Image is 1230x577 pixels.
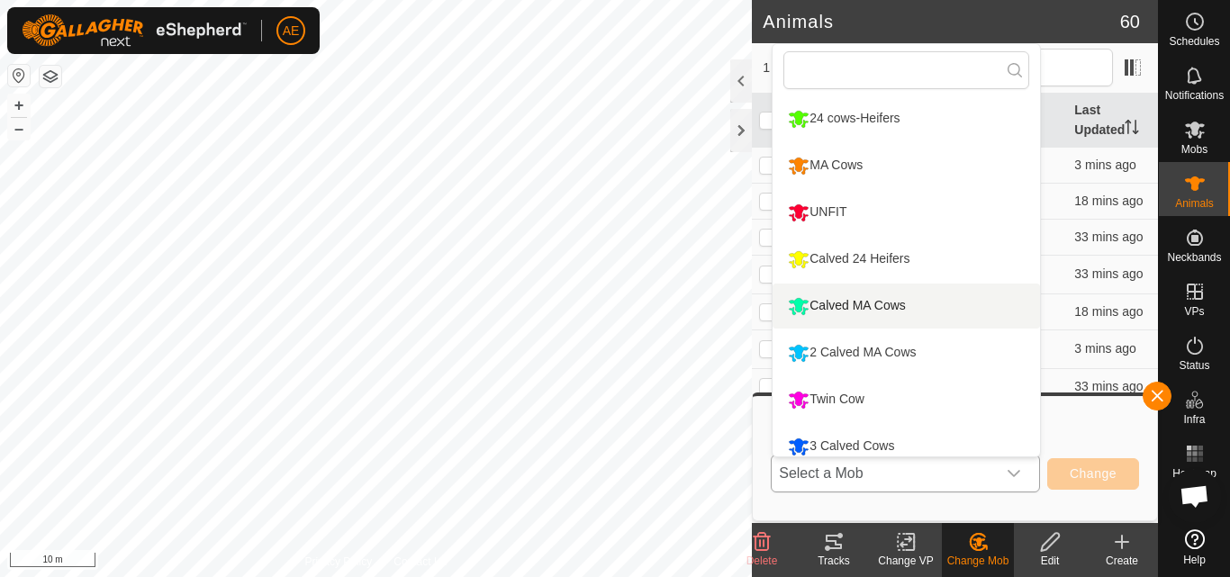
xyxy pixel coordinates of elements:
[1074,158,1135,172] span: 27 Sept 2025, 12:20 pm
[8,65,30,86] button: Reset Map
[1125,122,1139,137] p-sorticon: Activate to sort
[1183,554,1206,565] span: Help
[773,284,1040,329] li: Calved MA Cows
[870,553,942,569] div: Change VP
[1184,306,1204,317] span: VPs
[1175,198,1214,209] span: Animals
[783,338,920,368] div: 2 Calved MA Cows
[746,554,778,567] span: Delete
[1183,414,1205,425] span: Infra
[1159,522,1230,572] a: Help
[1165,90,1224,101] span: Notifications
[996,455,1032,491] div: dropdown trigger
[942,553,1014,569] div: Change Mob
[773,96,1040,469] ul: Option List
[1074,266,1143,281] span: 27 Sept 2025, 11:50 am
[1074,341,1135,356] span: 27 Sept 2025, 12:20 pm
[1047,458,1139,490] button: Change
[783,244,914,275] div: Calved 24 Heifers
[40,66,61,87] button: Map Layers
[1067,94,1158,148] th: Last Updated
[1181,144,1207,155] span: Mobs
[1070,466,1117,481] span: Change
[1169,36,1219,47] span: Schedules
[1168,469,1222,523] div: Open chat
[1086,553,1158,569] div: Create
[773,377,1040,422] li: Twin Cow
[393,554,447,570] a: Contact Us
[763,59,894,77] span: 1 selected of 60
[798,553,870,569] div: Tracks
[1179,360,1209,371] span: Status
[783,291,910,321] div: Calved MA Cows
[783,431,899,462] div: 3 Calved Cows
[773,143,1040,188] li: MA Cows
[1120,8,1140,35] span: 60
[783,197,851,228] div: UNFIT
[1167,252,1221,263] span: Neckbands
[8,118,30,140] button: –
[773,237,1040,282] li: Calved 24 Heifers
[283,22,300,41] span: AE
[22,14,247,47] img: Gallagher Logo
[773,190,1040,235] li: UNFIT
[783,150,867,181] div: MA Cows
[783,384,869,415] div: Twin Cow
[772,455,996,491] span: Select a Mob
[305,554,373,570] a: Privacy Policy
[763,11,1120,32] h2: Animals
[1074,379,1143,393] span: 27 Sept 2025, 11:50 am
[1074,230,1143,244] span: 27 Sept 2025, 11:50 am
[1172,468,1216,479] span: Heatmap
[783,104,904,134] div: 24 cows-Heifers
[773,96,1040,141] li: 24 cows-Heifers
[1074,194,1143,208] span: 27 Sept 2025, 12:05 pm
[773,424,1040,469] li: 3 Calved Cows
[1074,304,1143,319] span: 27 Sept 2025, 12:05 pm
[773,330,1040,375] li: 2 Calved MA Cows
[1014,553,1086,569] div: Edit
[8,95,30,116] button: +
